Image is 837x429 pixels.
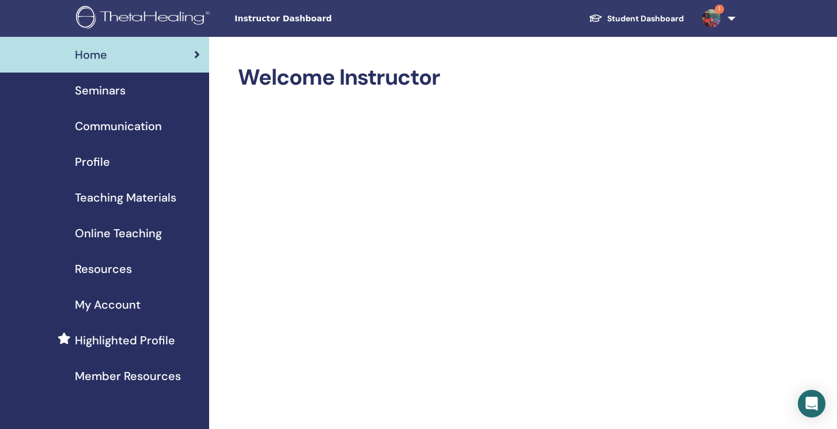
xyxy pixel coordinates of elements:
span: Profile [75,153,110,170]
span: Communication [75,117,162,135]
img: default.jpg [702,9,721,28]
span: Highlighted Profile [75,332,175,349]
span: Instructor Dashboard [234,13,407,25]
span: My Account [75,296,141,313]
span: Teaching Materials [75,189,176,206]
span: Home [75,46,107,63]
img: logo.png [76,6,214,32]
span: Seminars [75,82,126,99]
span: Resources [75,260,132,278]
span: Online Teaching [75,225,162,242]
h2: Welcome Instructor [238,64,733,91]
img: graduation-cap-white.svg [589,13,603,23]
a: Student Dashboard [580,8,693,29]
span: 1 [715,5,724,14]
span: Member Resources [75,367,181,385]
div: Open Intercom Messenger [798,390,825,417]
